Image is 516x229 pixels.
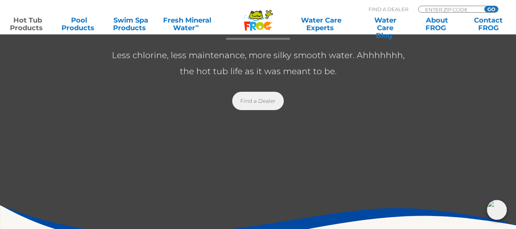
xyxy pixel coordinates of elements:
a: Hot TubProducts [8,16,48,32]
img: openIcon [487,200,507,220]
a: Swim SpaProducts [111,16,151,32]
p: Find A Dealer [369,6,408,13]
a: ContactFROG [468,16,508,32]
a: Find a Dealer [232,92,284,110]
a: Water CareBlog [365,16,405,32]
a: AboutFROG [417,16,457,32]
sup: ∞ [195,23,199,29]
a: PoolProducts [59,16,99,32]
a: Water CareExperts [289,16,354,32]
input: GO [484,6,498,12]
input: Zip Code Form [424,6,476,13]
a: Fresh MineralWater∞ [162,16,212,32]
p: Less chlorine, less maintenance, more silky smooth water. Ahhhhhhh, the hot tub life as it was me... [105,47,411,80]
